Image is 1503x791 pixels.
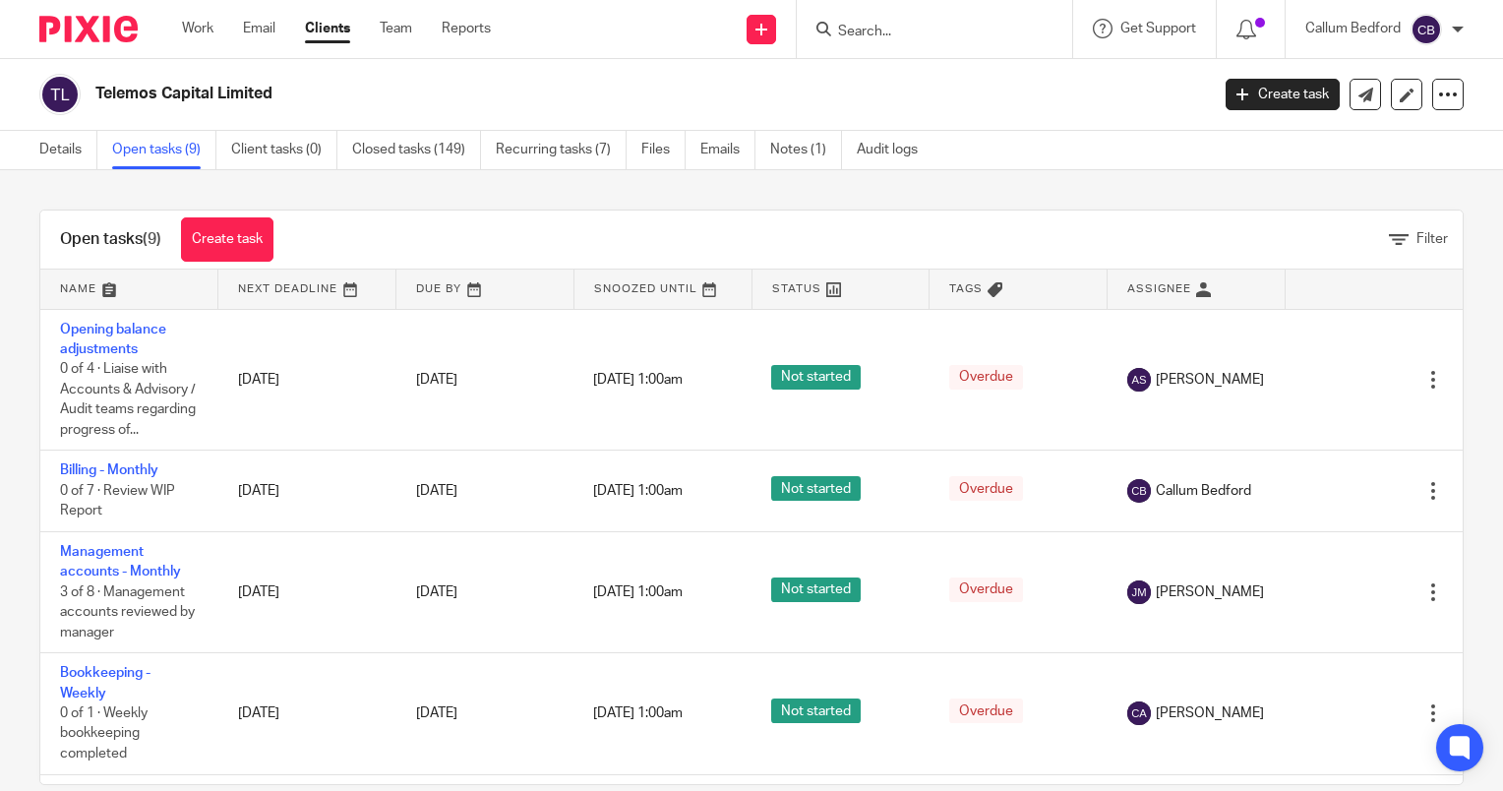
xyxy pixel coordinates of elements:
a: Details [39,131,97,169]
span: [DATE] 1:00am [593,373,683,387]
span: [DATE] 1:00am [593,706,683,720]
span: Callum Bedford [1156,481,1251,501]
span: [DATE] 1:00am [593,585,683,599]
span: Tags [949,283,983,294]
a: Work [182,19,213,38]
img: svg%3E [1127,701,1151,725]
a: Management accounts - Monthly [60,545,181,578]
span: Overdue [949,365,1023,390]
a: Client tasks (0) [231,131,337,169]
a: Create task [181,217,273,262]
a: Notes (1) [770,131,842,169]
a: Team [380,19,412,38]
span: Not started [771,699,861,723]
td: [DATE] [218,531,396,652]
span: Status [772,283,821,294]
a: Files [641,131,686,169]
span: 0 of 7 · Review WIP Report [60,484,175,518]
a: Clients [305,19,350,38]
span: [DATE] [416,484,457,498]
img: svg%3E [39,74,81,115]
span: [PERSON_NAME] [1156,370,1264,390]
span: [PERSON_NAME] [1156,582,1264,602]
span: Overdue [949,699,1023,723]
span: [DATE] [416,706,457,720]
a: Recurring tasks (7) [496,131,627,169]
a: Opening balance adjustments [60,323,166,356]
a: Closed tasks (149) [352,131,481,169]
img: svg%3E [1127,580,1151,604]
img: Pixie [39,16,138,42]
img: svg%3E [1411,14,1442,45]
a: Bookkeeping - Weekly [60,666,150,700]
td: [DATE] [218,309,396,451]
span: Snoozed Until [594,283,697,294]
span: Overdue [949,578,1023,602]
span: [DATE] [416,585,457,599]
span: 0 of 4 · Liaise with Accounts & Advisory / Audit teams regarding progress of... [60,362,196,437]
input: Search [836,24,1013,41]
span: Overdue [949,476,1023,501]
a: Emails [700,131,755,169]
span: 3 of 8 · Management accounts reviewed by manager [60,585,195,639]
a: Open tasks (9) [112,131,216,169]
span: Not started [771,476,861,501]
span: Not started [771,578,861,602]
span: [DATE] 1:00am [593,484,683,498]
img: svg%3E [1127,368,1151,392]
span: Not started [771,365,861,390]
span: [PERSON_NAME] [1156,703,1264,723]
span: 0 of 1 · Weekly bookkeeping completed [60,706,148,761]
td: [DATE] [218,451,396,531]
span: [DATE] [416,373,457,387]
span: Filter [1416,232,1448,246]
img: svg%3E [1127,479,1151,503]
h2: Telemos Capital Limited [95,84,976,104]
span: Get Support [1120,22,1196,35]
a: Billing - Monthly [60,463,158,477]
p: Callum Bedford [1305,19,1401,38]
a: Email [243,19,275,38]
span: (9) [143,231,161,247]
a: Audit logs [857,131,932,169]
a: Reports [442,19,491,38]
h1: Open tasks [60,229,161,250]
td: [DATE] [218,653,396,774]
a: Create task [1226,79,1340,110]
